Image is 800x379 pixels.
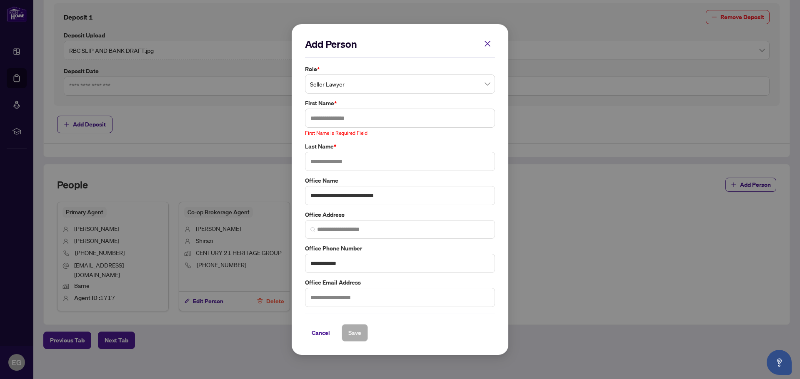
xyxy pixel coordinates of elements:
label: Office Name [305,176,495,185]
span: close [484,40,491,47]
label: First Name [305,99,495,108]
button: Open asap [767,350,792,375]
label: Office Phone Number [305,244,495,253]
label: Role [305,64,495,74]
label: Last Name [305,142,495,151]
img: search_icon [310,227,315,232]
button: Cancel [305,324,337,342]
span: First Name is Required Field [305,130,367,136]
button: Save [342,324,368,342]
span: Seller Lawyer [310,76,490,92]
span: Cancel [312,326,330,339]
label: Office Address [305,210,495,219]
label: Office Email Address [305,278,495,287]
h2: Add Person [305,37,495,51]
